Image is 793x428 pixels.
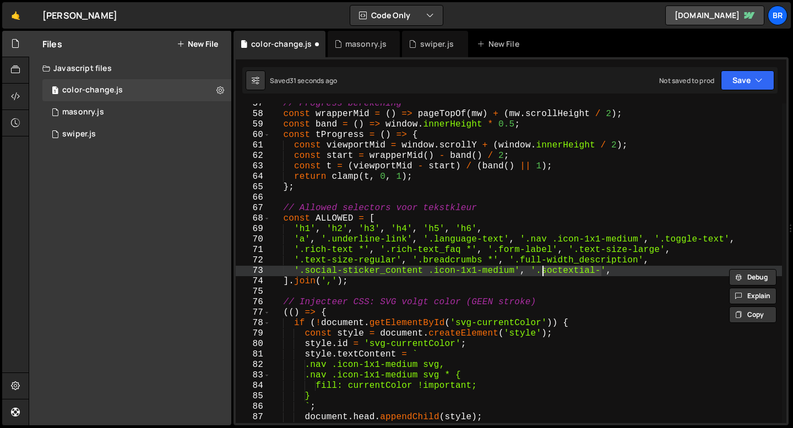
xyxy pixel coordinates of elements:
div: 16297/44719.js [42,79,231,101]
div: 84 [236,381,270,391]
div: 77 [236,308,270,318]
h2: Files [42,38,62,50]
button: Copy [729,306,776,323]
div: color-change.js [62,85,123,95]
div: 65 [236,182,270,193]
button: Save [721,70,774,90]
div: 63 [236,161,270,172]
div: New File [477,39,523,50]
div: Javascript files [29,57,231,79]
a: 🤙 [2,2,29,29]
div: 87 [236,412,270,422]
button: Code Only [350,6,443,25]
div: 64 [236,172,270,182]
div: 62 [236,151,270,161]
div: 58 [236,109,270,119]
div: Not saved to prod [659,76,714,85]
div: [PERSON_NAME] [42,9,117,22]
button: Debug [729,269,776,286]
div: 78 [236,318,270,328]
div: 71 [236,245,270,255]
div: 68 [236,213,270,224]
div: swiper.js [420,39,454,50]
div: 16297/44014.js [42,123,231,145]
div: 81 [236,349,270,360]
div: swiper.js [62,129,96,139]
div: 82 [236,360,270,370]
div: 60 [236,130,270,140]
a: [DOMAIN_NAME] [665,6,764,25]
div: 86 [236,402,270,412]
div: masonry.js [62,107,104,117]
div: 72 [236,255,270,266]
div: 31 seconds ago [290,76,337,85]
button: Explain [729,288,776,304]
div: 75 [236,287,270,297]
span: 1 [52,87,58,96]
div: 67 [236,203,270,213]
div: 70 [236,234,270,245]
div: 85 [236,391,270,402]
div: 69 [236,224,270,234]
a: Br [768,6,787,25]
div: Saved [270,76,337,85]
div: color-change.js [251,39,312,50]
div: 76 [236,297,270,308]
div: 80 [236,339,270,349]
div: 83 [236,370,270,381]
div: 66 [236,193,270,203]
div: 73 [236,266,270,276]
div: 61 [236,140,270,151]
div: 16297/44199.js [42,101,231,123]
div: 79 [236,328,270,339]
div: 57 [236,98,270,109]
button: New File [177,40,218,48]
div: 74 [236,276,270,287]
div: masonry.js [345,39,387,50]
div: 59 [236,119,270,130]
